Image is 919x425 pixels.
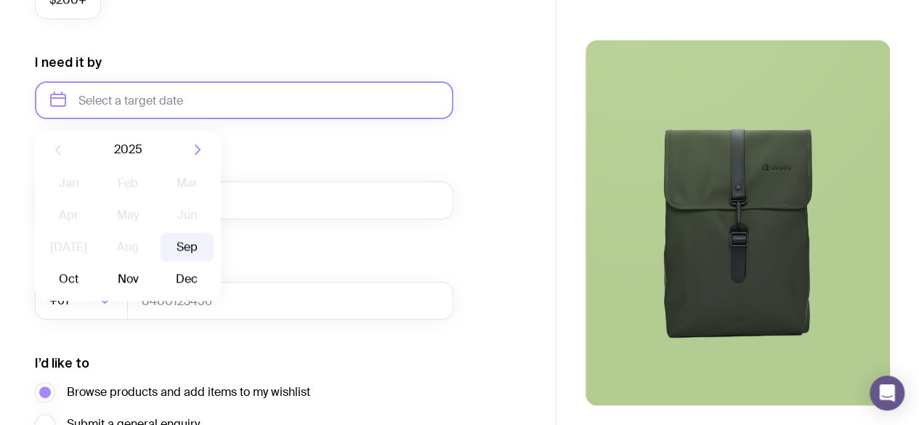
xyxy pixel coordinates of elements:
span: +61 [49,282,72,320]
button: Nov [101,264,154,294]
div: Search for option [35,282,128,320]
button: [DATE] [42,232,95,262]
button: May [101,201,154,230]
button: Oct [42,264,95,294]
button: Feb [101,169,154,198]
label: I’d like to [35,355,89,372]
button: Aug [101,232,154,262]
button: Dec [161,264,214,294]
button: Sep [161,232,214,262]
button: Apr [42,201,95,230]
input: 0400123456 [127,282,453,320]
button: Mar [161,169,214,198]
span: Browse products and add items to my wishlist [67,384,310,401]
span: 2025 [114,141,142,158]
input: Select a target date [35,81,453,119]
input: you@email.com [35,182,453,219]
button: Jan [42,169,95,198]
button: Jun [161,201,214,230]
label: I need it by [35,54,102,71]
div: Open Intercom Messenger [870,376,904,410]
input: Search for option [72,282,94,320]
